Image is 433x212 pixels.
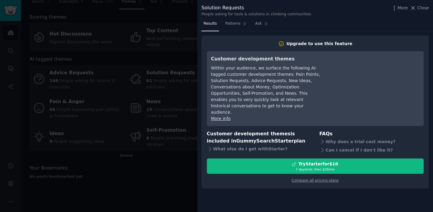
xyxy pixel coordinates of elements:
button: More [391,5,408,11]
button: Close [410,5,429,11]
h3: Customer development themes [211,55,321,63]
span: More [398,5,408,11]
span: Results [204,21,217,26]
iframe: YouTube video player [329,55,419,100]
a: More info [211,116,231,121]
a: Patterns [223,19,249,31]
a: Ask [253,19,270,31]
div: Within your audience, we surface the following AI-tagged customer development themes: Pain Points... [211,65,321,115]
span: Patterns [225,21,240,26]
div: Try Starter for $10 [298,161,338,167]
span: Ask [255,21,262,26]
a: Results [201,19,219,31]
div: 7 days trial, then $ 29 /mo [207,167,423,171]
span: GummySearch Starter [236,138,293,144]
div: People asking for tools & solutions in climbing communities [201,12,311,17]
a: Compare all pricing plans [292,178,339,183]
button: TryStarterfor$107 daystrial, then $29/mo [207,158,424,174]
div: Can I cancel if I don't like it? [319,146,424,154]
span: Close [417,5,429,11]
div: Solution Requests [201,4,311,12]
div: Upgrade to use this feature [287,41,352,47]
div: Why does a trial cost money? [319,137,424,146]
h3: Customer development themes is included in plan [207,130,311,145]
h3: FAQs [319,130,424,138]
div: What else do I get with Starter ? [207,145,311,153]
